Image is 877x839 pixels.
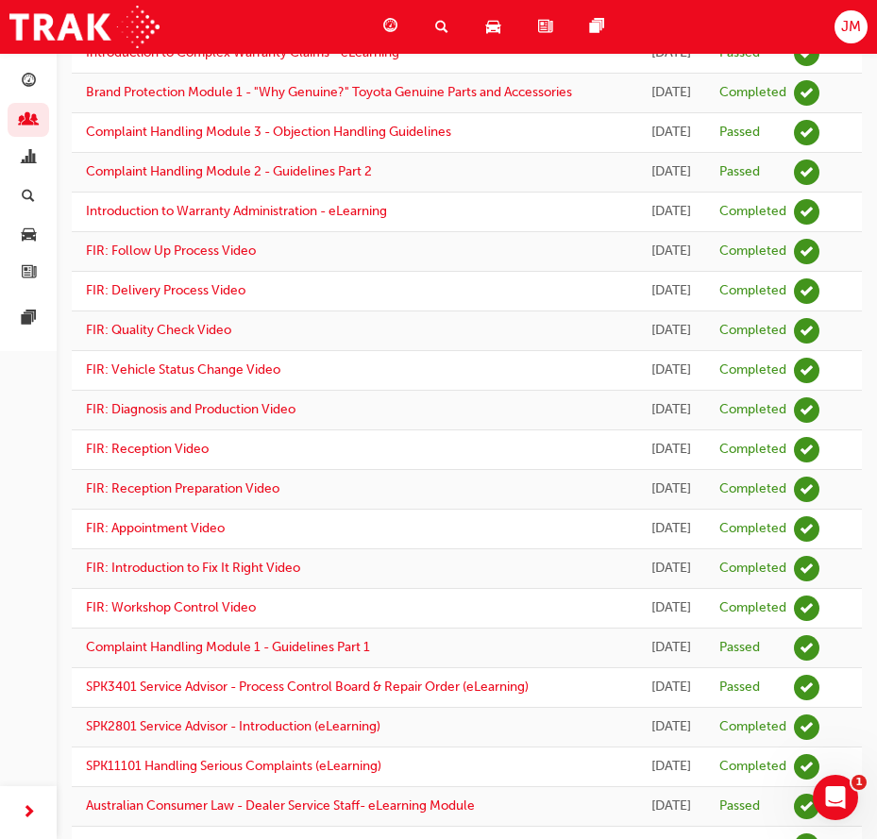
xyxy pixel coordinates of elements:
[22,227,36,243] span: car-icon
[719,124,760,142] div: Passed
[651,161,691,183] div: Tue Aug 19 2025 13:33:20 GMT+1000 (Australian Eastern Standard Time)
[794,239,819,264] span: learningRecordVerb_COMPLETE-icon
[719,520,786,538] div: Completed
[651,439,691,461] div: Thu Aug 14 2025 11:50:16 GMT+1000 (Australian Eastern Standard Time)
[719,163,760,181] div: Passed
[651,360,691,381] div: Thu Aug 14 2025 11:52:51 GMT+1000 (Australian Eastern Standard Time)
[794,794,819,819] span: learningRecordVerb_PASS-icon
[651,756,691,778] div: Wed Aug 13 2025 12:25:43 GMT+1000 (Australian Eastern Standard Time)
[86,639,370,655] a: Complaint Handling Module 1 - Guidelines Part 1
[86,401,295,417] a: FIR: Diagnosis and Production Video
[651,280,691,302] div: Thu Aug 14 2025 11:54:32 GMT+1000 (Australian Eastern Standard Time)
[719,203,786,221] div: Completed
[22,150,36,167] span: chart-icon
[651,558,691,579] div: Thu Aug 14 2025 11:43:51 GMT+1000 (Australian Eastern Standard Time)
[22,189,35,206] span: search-icon
[22,310,36,327] span: pages-icon
[651,82,691,104] div: Wed Aug 20 2025 09:59:16 GMT+1000 (Australian Eastern Standard Time)
[86,163,372,179] a: Complaint Handling Module 2 - Guidelines Part 2
[86,203,387,219] a: Introduction to Warranty Administration - eLearning
[719,797,760,815] div: Passed
[86,520,225,536] a: FIR: Appointment Video
[794,120,819,145] span: learningRecordVerb_PASS-icon
[435,15,448,39] span: search-icon
[651,716,691,738] div: Wed Aug 13 2025 12:35:11 GMT+1000 (Australian Eastern Standard Time)
[22,74,36,91] span: guage-icon
[420,8,471,46] a: search-icon
[651,677,691,698] div: Wed Aug 13 2025 12:44:25 GMT+1000 (Australian Eastern Standard Time)
[719,282,786,300] div: Completed
[841,16,861,38] span: JM
[719,84,786,102] div: Completed
[651,518,691,540] div: Thu Aug 14 2025 11:45:39 GMT+1000 (Australian Eastern Standard Time)
[794,397,819,423] span: learningRecordVerb_COMPLETE-icon
[538,15,552,39] span: news-icon
[719,401,786,419] div: Completed
[719,718,786,736] div: Completed
[486,15,500,39] span: car-icon
[86,797,475,814] a: Australian Consumer Law - Dealer Service Staff- eLearning Module
[651,796,691,817] div: Wed Apr 23 2025 08:40:09 GMT+1000 (Australian Eastern Standard Time)
[719,361,786,379] div: Completed
[794,159,819,185] span: learningRecordVerb_PASS-icon
[794,714,819,740] span: learningRecordVerb_COMPLETE-icon
[794,675,819,700] span: learningRecordVerb_PASS-icon
[719,322,786,340] div: Completed
[651,42,691,64] div: Thu Aug 21 2025 13:24:37 GMT+1000 (Australian Eastern Standard Time)
[794,80,819,106] span: learningRecordVerb_COMPLETE-icon
[651,201,691,223] div: Tue Aug 19 2025 12:36:01 GMT+1000 (Australian Eastern Standard Time)
[794,596,819,621] span: learningRecordVerb_COMPLETE-icon
[794,635,819,661] span: learningRecordVerb_PASS-icon
[383,15,397,39] span: guage-icon
[719,480,786,498] div: Completed
[719,639,760,657] div: Passed
[86,599,256,615] a: FIR: Workshop Control Video
[651,597,691,619] div: Thu Aug 14 2025 11:37:53 GMT+1000 (Australian Eastern Standard Time)
[794,556,819,581] span: learningRecordVerb_COMPLETE-icon
[86,718,380,734] a: SPK2801 Service Advisor - Introduction (eLearning)
[794,754,819,780] span: learningRecordVerb_COMPLETE-icon
[86,480,279,496] a: FIR: Reception Preparation Video
[22,801,36,825] span: next-icon
[719,243,786,260] div: Completed
[719,599,786,617] div: Completed
[86,560,300,576] a: FIR: Introduction to Fix It Right Video
[9,6,160,48] img: Trak
[794,516,819,542] span: learningRecordVerb_COMPLETE-icon
[651,320,691,342] div: Thu Aug 14 2025 11:53:32 GMT+1000 (Australian Eastern Standard Time)
[835,10,868,43] button: JM
[794,477,819,502] span: learningRecordVerb_COMPLETE-icon
[719,560,786,578] div: Completed
[651,122,691,143] div: Tue Aug 19 2025 16:34:15 GMT+1000 (Australian Eastern Standard Time)
[852,775,867,790] span: 1
[719,758,786,776] div: Completed
[651,241,691,262] div: Thu Aug 14 2025 11:56:43 GMT+1000 (Australian Eastern Standard Time)
[794,199,819,225] span: learningRecordVerb_COMPLETE-icon
[651,637,691,659] div: Wed Aug 13 2025 12:50:02 GMT+1000 (Australian Eastern Standard Time)
[719,679,760,696] div: Passed
[575,8,627,46] a: pages-icon
[471,8,523,46] a: car-icon
[719,441,786,459] div: Completed
[86,124,451,140] a: Complaint Handling Module 3 - Objection Handling Guidelines
[86,758,381,774] a: SPK11101 Handling Serious Complaints (eLearning)
[86,243,256,259] a: FIR: Follow Up Process Video
[368,8,420,46] a: guage-icon
[651,399,691,421] div: Thu Aug 14 2025 11:52:02 GMT+1000 (Australian Eastern Standard Time)
[794,318,819,344] span: learningRecordVerb_COMPLETE-icon
[86,361,280,378] a: FIR: Vehicle Status Change Video
[86,441,209,457] a: FIR: Reception Video
[794,41,819,66] span: learningRecordVerb_PASS-icon
[22,265,36,282] span: news-icon
[651,478,691,500] div: Thu Aug 14 2025 11:47:20 GMT+1000 (Australian Eastern Standard Time)
[523,8,575,46] a: news-icon
[86,84,572,100] a: Brand Protection Module 1 - "Why Genuine?" Toyota Genuine Parts and Accessories
[590,15,604,39] span: pages-icon
[813,775,858,820] iframe: Intercom live chat
[86,282,245,298] a: FIR: Delivery Process Video
[794,278,819,304] span: learningRecordVerb_COMPLETE-icon
[794,437,819,462] span: learningRecordVerb_COMPLETE-icon
[794,358,819,383] span: learningRecordVerb_COMPLETE-icon
[86,679,529,695] a: SPK3401 Service Advisor - Process Control Board & Repair Order (eLearning)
